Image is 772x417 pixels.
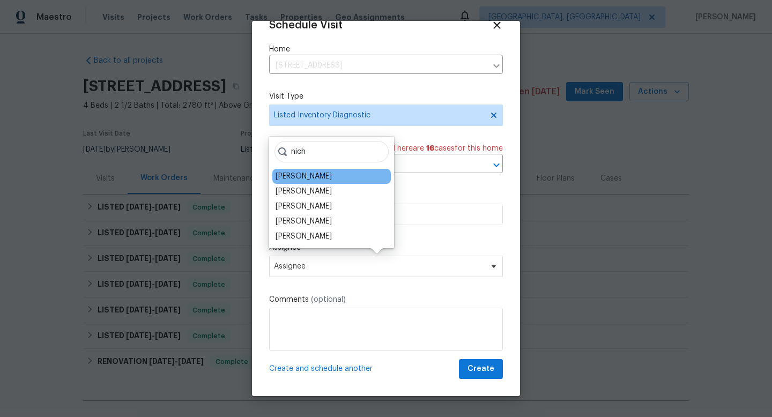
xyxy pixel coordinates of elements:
[459,359,503,379] button: Create
[269,20,343,31] span: Schedule Visit
[311,296,346,303] span: (optional)
[276,231,332,242] div: [PERSON_NAME]
[491,19,503,31] span: Close
[276,186,332,197] div: [PERSON_NAME]
[269,57,487,74] input: Enter in an address
[426,145,434,152] span: 16
[489,158,504,173] button: Open
[269,91,503,102] label: Visit Type
[467,362,494,376] span: Create
[276,171,332,182] div: [PERSON_NAME]
[392,143,503,154] span: There are case s for this home
[269,44,503,55] label: Home
[274,262,484,271] span: Assignee
[274,110,482,121] span: Listed Inventory Diagnostic
[276,201,332,212] div: [PERSON_NAME]
[276,216,332,227] div: [PERSON_NAME]
[269,363,373,374] span: Create and schedule another
[269,294,503,305] label: Comments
